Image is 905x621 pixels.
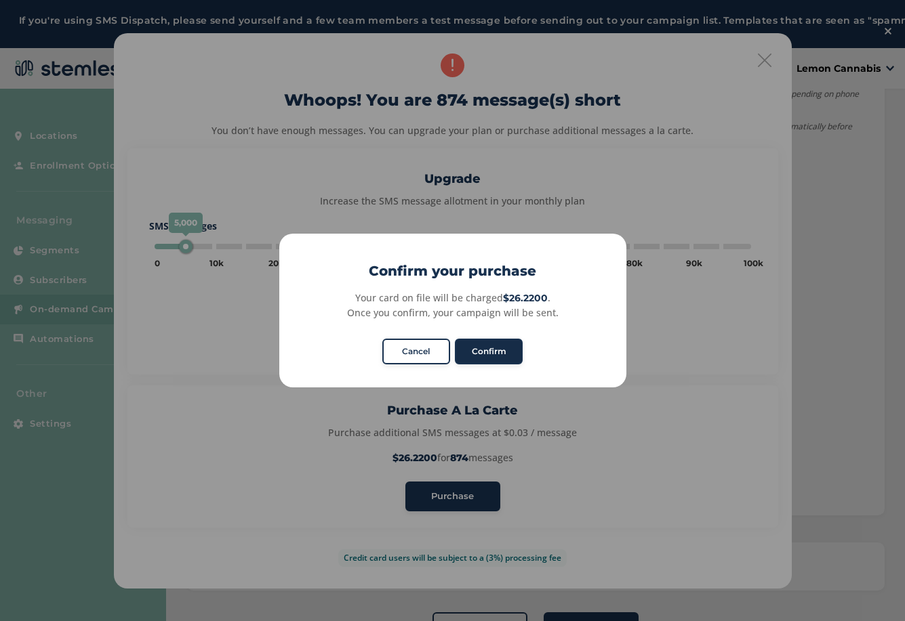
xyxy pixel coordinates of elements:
[503,292,548,304] strong: $26.2200
[455,339,523,364] button: Confirm
[837,556,905,621] iframe: Chat Widget
[294,291,611,320] div: Your card on file will be charged . Once you confirm, your campaign will be sent.
[279,261,626,281] h2: Confirm your purchase
[382,339,450,364] button: Cancel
